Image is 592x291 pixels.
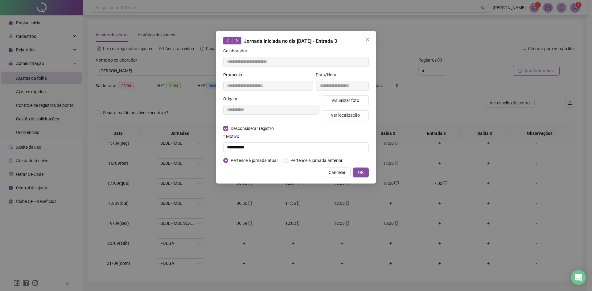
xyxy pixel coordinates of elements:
label: Data/Hora [316,71,340,78]
span: left [226,38,230,43]
div: Open Intercom Messenger [571,270,586,285]
div: Jornada iniciada no dia [DATE] - Entrada 3 [223,37,369,45]
button: Close [363,34,372,44]
label: Protocolo [223,71,246,78]
span: Ver localização [331,112,360,119]
button: Ver localização [322,110,369,120]
button: Visualizar foto [322,95,369,105]
span: Visualizar foto [331,97,359,104]
button: left [223,37,232,44]
span: Pertence à jornada anterior [288,157,345,164]
button: Cancelar [324,168,351,177]
label: Colaborador [223,47,251,54]
button: right [232,37,241,44]
label: Origem [223,95,241,102]
label: Motivo [223,133,243,140]
span: Cancelar [329,169,346,176]
span: Desconsiderar registro [228,125,276,132]
button: OK [353,168,369,177]
span: Pertence à jornada atual [228,157,280,164]
span: right [235,38,239,43]
span: close [365,37,370,42]
span: OK [358,169,364,176]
